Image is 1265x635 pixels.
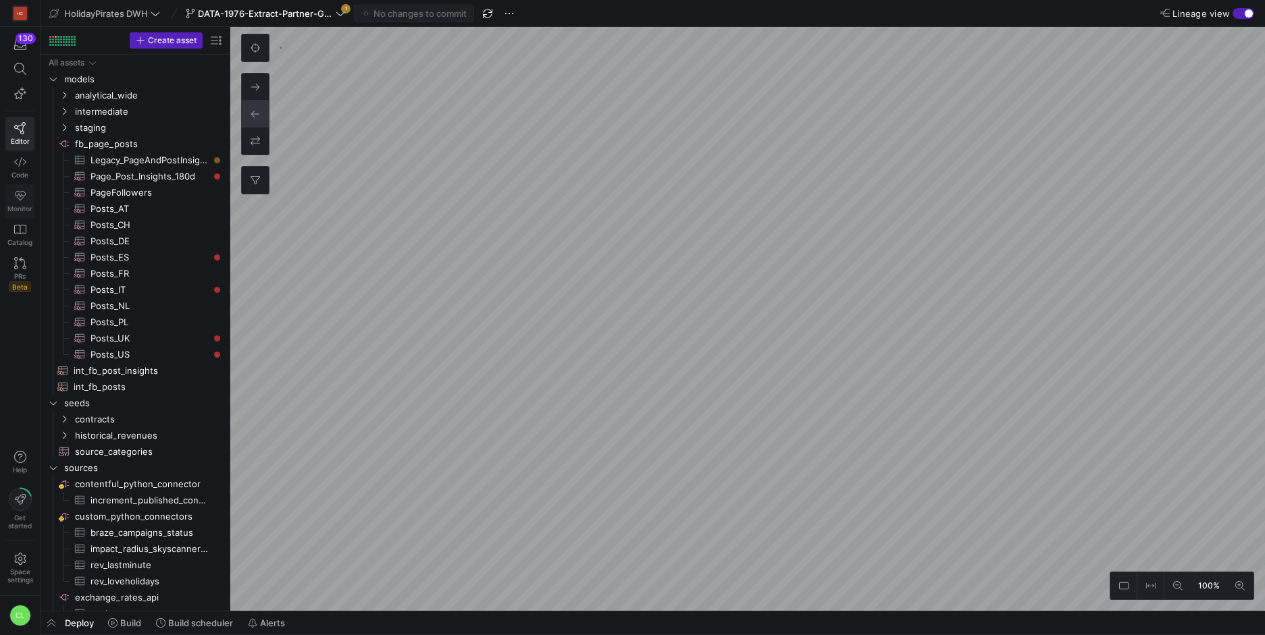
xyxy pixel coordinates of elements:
[1172,8,1230,19] span: Lineage view
[46,541,224,557] div: Press SPACE to select this row.
[46,71,224,87] div: Press SPACE to select this row.
[46,589,224,605] div: Press SPACE to select this row.
[7,568,33,584] span: Space settings
[46,184,224,200] a: PageFollowers​​​​​​​​​
[75,428,222,443] span: historical_revenues
[46,573,224,589] div: Press SPACE to select this row.
[46,136,224,152] a: fb_page_posts​​​​​​​​
[91,606,209,622] span: exchange_rates​​​​​​​​​
[75,509,222,524] span: custom_python_connectors​​​​​​​​
[91,541,209,557] span: impact_radius_skyscanner_revenues​​​​​​​​​
[46,411,224,427] div: Press SPACE to select this row.
[260,617,285,628] span: Alerts
[9,281,31,292] span: Beta
[91,201,209,217] span: Posts_AT​​​​​​​​​
[7,238,32,246] span: Catalog
[49,58,84,67] div: All assets
[75,120,222,136] span: staging
[46,103,224,119] div: Press SPACE to select this row.
[46,281,224,298] div: Press SPACE to select this row.
[64,395,222,411] span: seeds
[46,605,224,622] div: Press SPACE to select this row.
[91,153,209,168] span: Legacy_PageAndPostInsights​​​​​​​​​
[46,443,224,460] div: Press SPACE to select this row.
[75,590,222,605] span: exchange_rates_api​​​​​​​​
[46,605,224,622] a: exchange_rates​​​​​​​​​
[5,150,34,184] a: Code
[91,266,209,281] span: Posts_FR​​​​​​​​​
[5,252,34,298] a: PRsBeta
[46,573,224,589] a: rev_loveholidays​​​​​​​​​
[46,443,224,460] a: source_categories​​​​​​
[182,5,348,22] button: DATA-1976-Extract-Partner-GA4-Data
[46,362,224,379] a: int_fb_post_insights​​​​​​​​​​
[65,617,94,628] span: Deploy
[14,7,27,20] div: HG
[9,605,31,626] div: CL
[198,8,333,19] span: DATA-1976-Extract-Partner-GA4-Data
[46,249,224,265] a: Posts_ES​​​​​​​​​
[5,601,34,630] button: CL
[91,169,209,184] span: Page_Post_Insights_180d​​​​​​​​​
[8,514,32,530] span: Get started
[14,272,26,280] span: PRs
[46,476,224,492] div: Press SPACE to select this row.
[46,298,224,314] div: Press SPACE to select this row.
[46,298,224,314] a: Posts_NL​​​​​​​​​
[64,460,222,476] span: sources
[91,331,209,346] span: Posts_UK​​​​​​​​​
[75,412,222,427] span: contracts
[5,2,34,25] a: HG
[46,152,224,168] a: Legacy_PageAndPostInsights​​​​​​​​​
[102,611,147,634] button: Build
[5,218,34,252] a: Catalog
[46,427,224,443] div: Press SPACE to select this row.
[75,136,222,152] span: fb_page_posts​​​​​​​​
[46,330,224,346] a: Posts_UK​​​​​​​​​
[46,330,224,346] div: Press SPACE to select this row.
[46,524,224,541] a: braze_campaigns_status​​​​​​​​​
[46,55,224,71] div: Press SPACE to select this row.
[91,347,209,362] span: Posts_US​​​​​​​​​
[46,362,224,379] div: Press SPACE to select this row.
[46,281,224,298] a: Posts_IT​​​​​​​​​
[5,117,34,150] a: Editor
[46,508,224,524] div: Press SPACE to select this row.
[148,36,197,45] span: Create asset
[46,379,224,395] div: Press SPACE to select this row.
[46,492,224,508] a: increment_published_contentful_data​​​​​​​​​
[74,363,209,379] span: int_fb_post_insights​​​​​​​​​​
[75,444,209,460] span: source_categories​​​​​​
[46,346,224,362] a: Posts_US​​​​​​​​​
[91,525,209,541] span: braze_campaigns_status​​​​​​​​​
[46,460,224,476] div: Press SPACE to select this row.
[91,493,209,508] span: increment_published_contentful_data​​​​​​​​​
[91,314,209,330] span: Posts_PL​​​​​​​​​
[46,265,224,281] div: Press SPACE to select this row.
[5,184,34,218] a: Monitor
[91,185,209,200] span: PageFollowers​​​​​​​​​
[46,541,224,557] a: impact_radius_skyscanner_revenues​​​​​​​​​
[46,200,224,217] div: Press SPACE to select this row.
[46,168,224,184] a: Page_Post_Insights_180d​​​​​​​​​
[11,466,28,474] span: Help
[46,314,224,330] a: Posts_PL​​​​​​​​​
[91,233,209,249] span: Posts_DE​​​​​​​​​
[46,87,224,103] div: Press SPACE to select this row.
[168,617,233,628] span: Build scheduler
[46,589,224,605] a: exchange_rates_api​​​​​​​​
[7,204,32,213] span: Monitor
[46,152,224,168] div: Press SPACE to select this row.
[91,557,209,573] span: rev_lastminute​​​​​​​​​
[46,184,224,200] div: Press SPACE to select this row.
[46,476,224,492] a: contentful_python_connector​​​​​​​​
[5,547,34,590] a: Spacesettings
[46,524,224,541] div: Press SPACE to select this row.
[75,104,222,119] span: intermediate
[74,379,209,395] span: int_fb_posts​​​​​​​​​​
[46,233,224,249] a: Posts_DE​​​​​​​​​
[46,557,224,573] div: Press SPACE to select this row.
[11,171,28,179] span: Code
[5,482,34,535] button: Getstarted
[46,5,163,22] button: HolidayPirates DWH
